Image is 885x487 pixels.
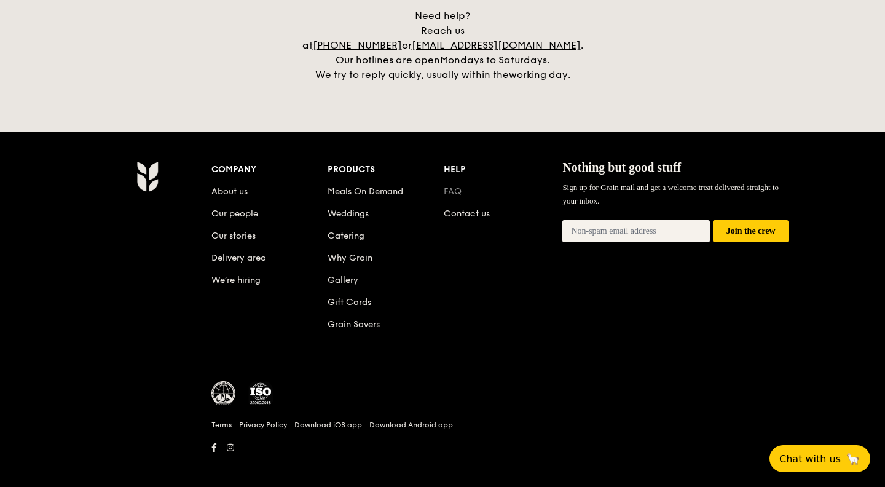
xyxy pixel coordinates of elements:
a: Grain Savers [328,319,380,330]
a: Gift Cards [328,297,371,307]
span: 🦙 [846,452,860,466]
a: Gallery [328,275,358,285]
a: Weddings [328,208,369,219]
a: Delivery area [211,253,266,263]
div: Help [444,161,560,178]
a: Download Android app [369,420,453,430]
a: Our stories [211,231,256,241]
a: [PHONE_NUMBER] [313,39,402,51]
input: Non-spam email address [562,220,710,242]
span: working day. [509,69,570,81]
a: About us [211,186,248,197]
a: We’re hiring [211,275,261,285]
button: Join the crew [713,220,789,243]
span: Sign up for Grain mail and get a welcome treat delivered straight to your inbox. [562,183,779,205]
a: Terms [211,420,232,430]
span: Mondays to Saturdays. [440,54,549,66]
a: Catering [328,231,364,241]
a: Meals On Demand [328,186,403,197]
img: ISO Certified [248,381,273,406]
a: Contact us [444,208,490,219]
span: Nothing but good stuff [562,160,681,174]
img: MUIS Halal Certified [211,381,236,406]
div: Products [328,161,444,178]
a: Our people [211,208,258,219]
img: AYc88T3wAAAABJRU5ErkJggg== [136,161,158,192]
a: Download iOS app [294,420,362,430]
div: Need help? Reach us at or . Our hotlines are open We try to reply quickly, usually within the [289,9,596,82]
div: Company [211,161,328,178]
button: Chat with us🦙 [769,445,870,472]
a: [EMAIL_ADDRESS][DOMAIN_NAME] [412,39,581,51]
a: Privacy Policy [239,420,287,430]
h6: Revision [88,456,796,466]
span: Chat with us [779,453,841,465]
a: Why Grain [328,253,372,263]
a: FAQ [444,186,462,197]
